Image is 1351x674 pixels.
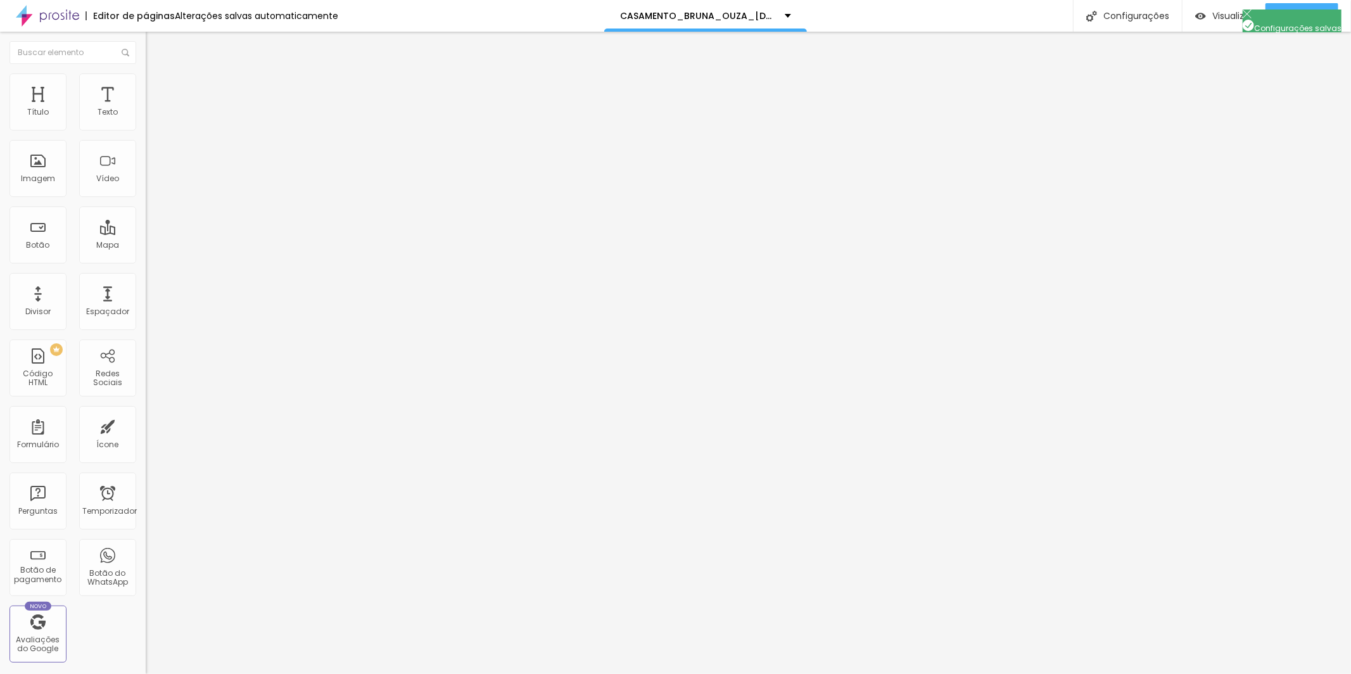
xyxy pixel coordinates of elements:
[17,439,59,450] font: Formulário
[25,306,51,317] font: Divisor
[30,602,47,610] font: Novo
[98,106,118,117] font: Texto
[1103,10,1169,22] font: Configurações
[15,564,62,584] font: Botão de pagamento
[86,306,129,317] font: Espaçador
[27,106,49,117] font: Título
[1265,3,1338,29] button: Publicar
[16,634,60,654] font: Avaliações do Google
[96,239,119,250] font: Mapa
[27,239,50,250] font: Botão
[96,173,119,184] font: Vídeo
[175,10,338,22] font: Alterações salvas automaticamente
[93,10,175,22] font: Editor de páginas
[1195,11,1206,22] img: view-1.svg
[97,439,119,450] font: Ícone
[93,368,122,388] font: Redes Sociais
[1212,10,1253,22] font: Visualizar
[1086,11,1097,22] img: Ícone
[122,49,129,56] img: Ícone
[18,505,58,516] font: Perguntas
[23,368,53,388] font: Código HTML
[87,568,128,587] font: Botão do WhatsApp
[10,41,136,64] input: Buscar elemento
[146,32,1351,674] iframe: Editor
[620,10,787,22] font: CASAMENTO_BRUNA_OUZA_[DATE]
[82,505,137,516] font: Temporizador
[21,173,55,184] font: Imagem
[1243,20,1254,31] img: Ícone
[1254,23,1341,34] font: Configurações salvas
[1183,3,1265,29] button: Visualizar
[1243,10,1252,18] img: Ícone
